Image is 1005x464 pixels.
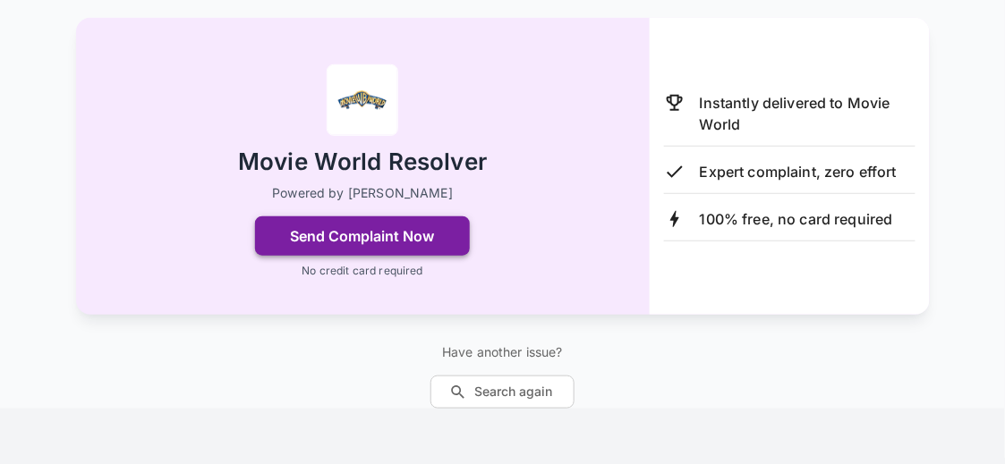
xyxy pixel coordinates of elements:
button: Send Complaint Now [255,216,470,256]
h2: Movie World Resolver [238,147,487,178]
button: Search again [430,375,575,409]
p: Powered by [PERSON_NAME] [272,184,453,202]
p: Have another issue? [430,343,575,361]
p: No credit card required [302,263,422,279]
p: Instantly delivered to Movie World [700,92,916,135]
p: 100% free, no card required [700,208,893,230]
img: Movie World [327,64,398,136]
p: Expert complaint, zero effort [700,161,897,182]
